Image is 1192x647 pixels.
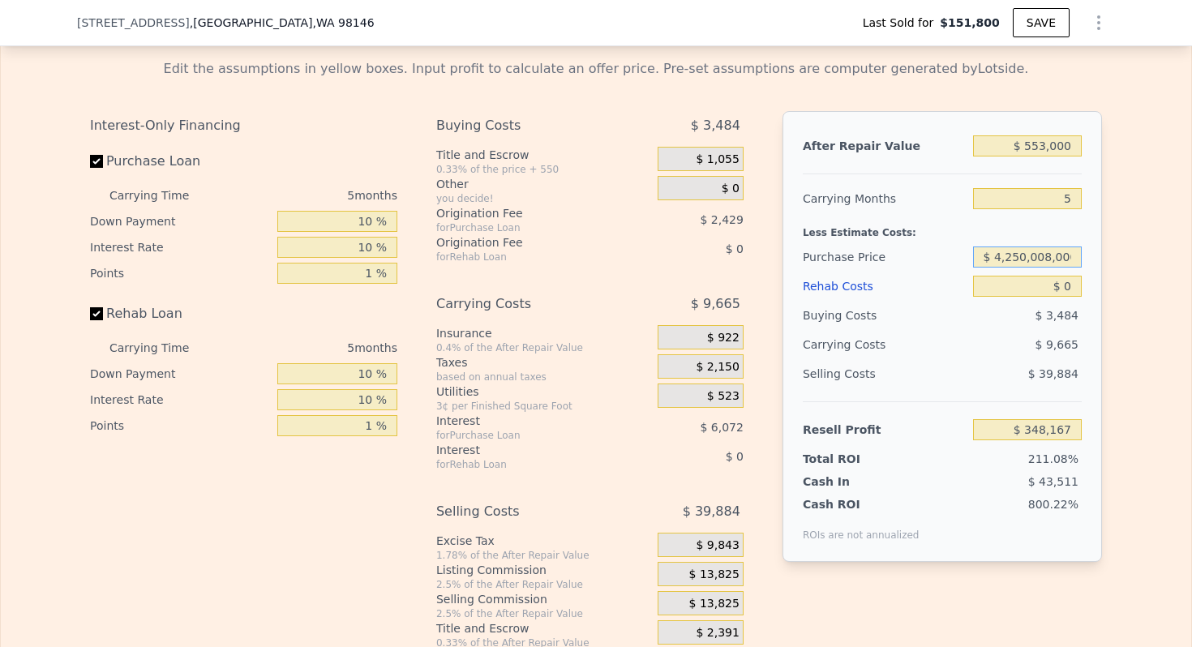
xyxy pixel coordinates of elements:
[436,289,617,319] div: Carrying Costs
[863,15,941,31] span: Last Sold for
[696,360,739,375] span: $ 2,150
[803,359,967,388] div: Selling Costs
[436,497,617,526] div: Selling Costs
[436,400,651,413] div: 3¢ per Finished Square Foot
[90,234,271,260] div: Interest Rate
[803,242,967,272] div: Purchase Price
[1035,309,1078,322] span: $ 3,484
[90,147,271,176] label: Purchase Loan
[109,182,215,208] div: Carrying Time
[436,549,651,562] div: 1.78% of the After Repair Value
[803,272,967,301] div: Rehab Costs
[803,473,904,490] div: Cash In
[436,429,617,442] div: for Purchase Loan
[90,260,271,286] div: Points
[803,213,1082,242] div: Less Estimate Costs:
[803,131,967,161] div: After Repair Value
[707,389,740,404] span: $ 523
[803,184,967,213] div: Carrying Months
[436,591,651,607] div: Selling Commission
[109,335,215,361] div: Carrying Time
[90,59,1102,79] div: Edit the assumptions in yellow boxes. Input profit to calculate an offer price. Pre-set assumptio...
[436,413,617,429] div: Interest
[190,15,375,31] span: , [GEOGRAPHIC_DATA]
[90,111,397,140] div: Interest-Only Financing
[1013,8,1070,37] button: SAVE
[436,458,617,471] div: for Rehab Loan
[726,242,744,255] span: $ 0
[312,16,374,29] span: , WA 98146
[1028,498,1078,511] span: 800.22%
[90,307,103,320] input: Rehab Loan
[700,421,743,434] span: $ 6,072
[1028,475,1078,488] span: $ 43,511
[436,205,617,221] div: Origination Fee
[700,213,743,226] span: $ 2,429
[436,163,651,176] div: 0.33% of the price + 550
[689,597,740,611] span: $ 13,825
[940,15,1000,31] span: $151,800
[436,607,651,620] div: 2.5% of the After Repair Value
[436,354,651,371] div: Taxes
[803,330,904,359] div: Carrying Costs
[90,208,271,234] div: Down Payment
[90,387,271,413] div: Interest Rate
[221,335,397,361] div: 5 months
[707,331,740,345] span: $ 922
[436,620,651,636] div: Title and Escrow
[696,626,739,641] span: $ 2,391
[436,221,617,234] div: for Purchase Loan
[90,155,103,168] input: Purchase Loan
[436,251,617,264] div: for Rehab Loan
[683,497,740,526] span: $ 39,884
[436,442,617,458] div: Interest
[90,361,271,387] div: Down Payment
[696,538,739,553] span: $ 9,843
[803,512,920,542] div: ROIs are not annualized
[436,562,651,578] div: Listing Commission
[436,341,651,354] div: 0.4% of the After Repair Value
[803,451,904,467] div: Total ROI
[696,152,739,167] span: $ 1,055
[90,413,271,439] div: Points
[221,182,397,208] div: 5 months
[436,383,651,400] div: Utilities
[1028,367,1078,380] span: $ 39,884
[1028,452,1078,465] span: 211.08%
[436,325,651,341] div: Insurance
[1035,338,1078,351] span: $ 9,665
[1083,6,1115,39] button: Show Options
[689,568,740,582] span: $ 13,825
[436,234,617,251] div: Origination Fee
[803,415,967,444] div: Resell Profit
[436,533,651,549] div: Excise Tax
[436,192,651,205] div: you decide!
[436,176,651,192] div: Other
[803,496,920,512] div: Cash ROI
[436,147,651,163] div: Title and Escrow
[436,578,651,591] div: 2.5% of the After Repair Value
[90,299,271,328] label: Rehab Loan
[722,182,740,196] span: $ 0
[436,111,617,140] div: Buying Costs
[726,450,744,463] span: $ 0
[803,301,967,330] div: Buying Costs
[77,15,190,31] span: [STREET_ADDRESS]
[436,371,651,383] div: based on annual taxes
[691,289,740,319] span: $ 9,665
[691,111,740,140] span: $ 3,484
